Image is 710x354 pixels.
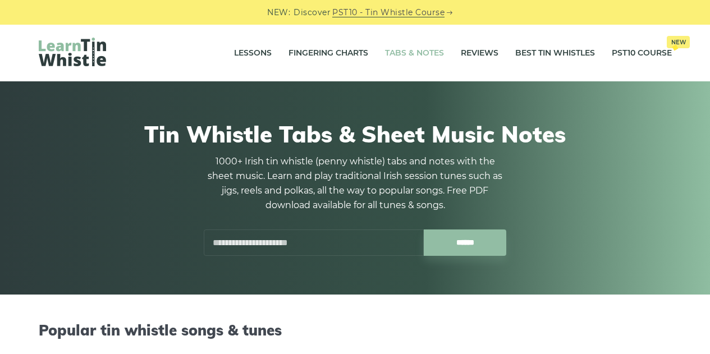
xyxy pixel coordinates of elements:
[234,39,272,67] a: Lessons
[288,39,368,67] a: Fingering Charts
[204,154,507,213] p: 1000+ Irish tin whistle (penny whistle) tabs and notes with the sheet music. Learn and play tradi...
[385,39,444,67] a: Tabs & Notes
[39,121,672,148] h1: Tin Whistle Tabs & Sheet Music Notes
[612,39,672,67] a: PST10 CourseNew
[515,39,595,67] a: Best Tin Whistles
[461,39,498,67] a: Reviews
[667,36,690,48] span: New
[39,321,672,339] h2: Popular tin whistle songs & tunes
[39,38,106,66] img: LearnTinWhistle.com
